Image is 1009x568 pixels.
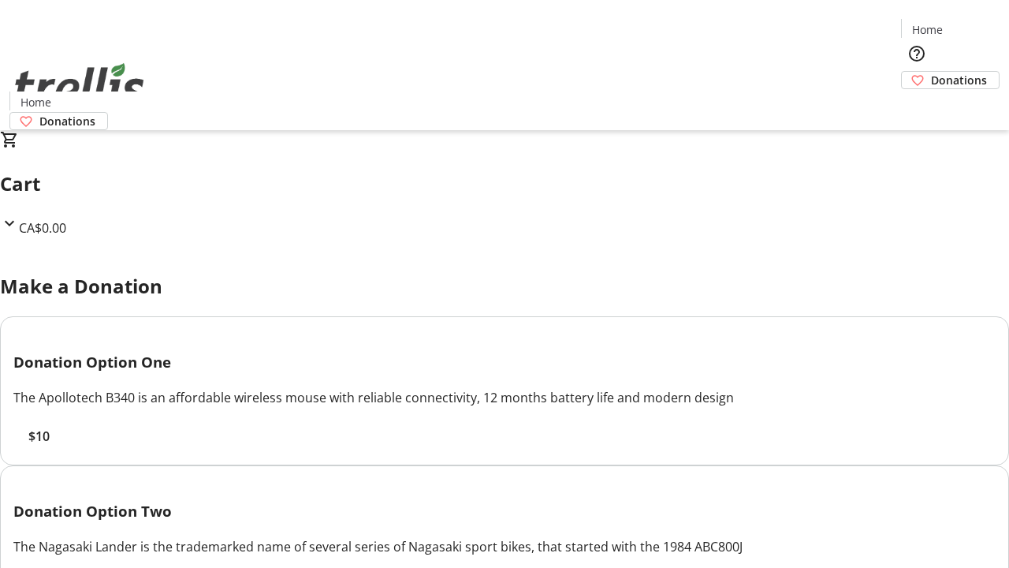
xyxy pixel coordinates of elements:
span: $10 [28,427,50,446]
a: Home [902,21,952,38]
img: Orient E2E Organization wkGuBbUjiW's Logo [9,46,150,125]
a: Donations [9,112,108,130]
div: The Nagasaki Lander is the trademarked name of several series of Nagasaki sport bikes, that start... [13,537,996,556]
span: Home [912,21,943,38]
span: CA$0.00 [19,219,66,237]
a: Donations [901,71,1000,89]
h3: Donation Option Two [13,500,996,522]
button: $10 [13,427,64,446]
button: Cart [901,89,933,121]
h3: Donation Option One [13,351,996,373]
span: Donations [931,72,987,88]
button: Help [901,38,933,69]
span: Donations [39,113,95,129]
div: The Apollotech B340 is an affordable wireless mouse with reliable connectivity, 12 months battery... [13,388,996,407]
span: Home [20,94,51,110]
a: Home [10,94,61,110]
